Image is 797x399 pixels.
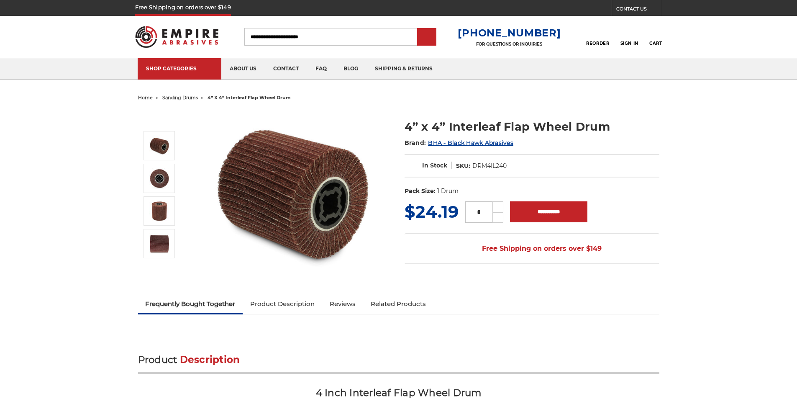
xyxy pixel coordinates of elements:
[150,113,170,131] button: Previous
[149,233,170,254] img: 4” x 4” Interleaf Flap Wheel Drum
[363,295,433,313] a: Related Products
[322,295,363,313] a: Reviews
[649,28,662,46] a: Cart
[458,27,561,39] a: [PHONE_NUMBER]
[586,41,609,46] span: Reorder
[135,21,219,53] img: Empire Abrasives
[150,260,170,278] button: Next
[472,162,507,170] dd: DRM4IL240
[149,135,170,156] img: 4 inch interleaf flap wheel drum
[428,139,513,147] a: BHA - Black Hawk Abrasives
[180,354,240,366] span: Description
[307,58,335,80] a: faq
[437,187,459,196] dd: 1 Drum
[265,58,307,80] a: contact
[149,201,170,221] img: 4 inch flap wheel surface conditioning combo
[243,295,322,313] a: Product Description
[616,4,662,16] a: CONTACT US
[146,65,213,72] div: SHOP CATEGORIES
[418,29,435,46] input: Submit
[366,58,441,80] a: shipping & returns
[405,187,436,196] dt: Pack Size:
[405,201,459,222] span: $24.19
[405,118,659,135] h1: 4” x 4” Interleaf Flap Wheel Drum
[462,240,602,257] span: Free Shipping on orders over $149
[456,162,470,170] dt: SKU:
[335,58,366,80] a: blog
[649,41,662,46] span: Cart
[620,41,638,46] span: Sign In
[221,58,265,80] a: about us
[149,168,170,189] img: 4 inch interleaf flap wheel quad key arbor
[405,139,426,147] span: Brand:
[138,295,243,313] a: Frequently Bought Together
[458,41,561,47] p: FOR QUESTIONS OR INQUIRIES
[162,95,198,100] a: sanding drums
[138,95,153,100] a: home
[210,110,377,277] img: 4 inch interleaf flap wheel drum
[586,28,609,46] a: Reorder
[138,354,177,366] span: Product
[208,95,291,100] span: 4” x 4” interleaf flap wheel drum
[422,162,447,169] span: In Stock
